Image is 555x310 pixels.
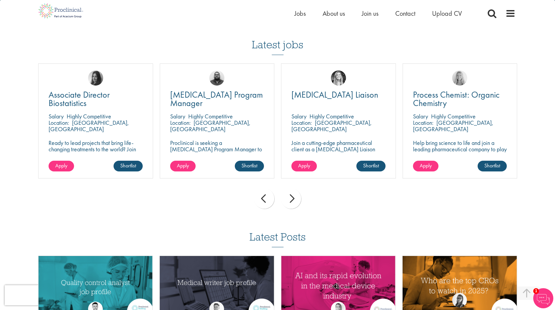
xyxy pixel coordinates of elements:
p: [GEOGRAPHIC_DATA], [GEOGRAPHIC_DATA] [291,119,372,133]
span: Location: [170,119,191,126]
a: [MEDICAL_DATA] Liaison [291,91,386,99]
h3: Latest jobs [252,22,303,55]
a: Contact [395,9,415,18]
p: [GEOGRAPHIC_DATA], [GEOGRAPHIC_DATA] [49,119,129,133]
span: Location: [413,119,433,126]
p: Proclinical is seeking a [MEDICAL_DATA] Program Manager to join our client's team for an exciting... [170,140,264,178]
img: Heidi Hennigan [88,70,103,86]
a: Join us [362,9,378,18]
p: Highly Competitive [309,112,354,120]
img: Theodora Savlovschi - Wicks [452,293,467,308]
a: Shortlist [478,161,507,171]
p: Join a cutting-edge pharmaceutical client as a [MEDICAL_DATA] Liaison (PEL) where your precision ... [291,140,386,171]
img: Manon Fuller [331,70,346,86]
img: Ashley Bennett [209,70,224,86]
span: [MEDICAL_DATA] Liaison [291,89,378,100]
span: Salary [413,112,428,120]
a: Apply [49,161,74,171]
a: Shortlist [114,161,143,171]
a: Apply [413,161,438,171]
p: Help bring science to life and join a leading pharmaceutical company to play a key role in delive... [413,140,507,171]
h3: Latest Posts [250,231,306,247]
a: Jobs [294,9,306,18]
span: Apply [177,162,189,169]
span: Location: [291,119,312,126]
a: Associate Director Biostatistics [49,91,143,107]
span: Apply [420,162,432,169]
span: 1 [533,288,539,294]
a: Upload CV [432,9,462,18]
a: About us [323,9,345,18]
iframe: reCAPTCHA [5,285,90,305]
p: Highly Competitive [188,112,233,120]
a: Shortlist [235,161,264,171]
a: [MEDICAL_DATA] Program Manager [170,91,264,107]
p: Highly Competitive [431,112,476,120]
span: Associate Director Biostatistics [49,89,110,109]
img: Shannon Briggs [452,70,467,86]
p: [GEOGRAPHIC_DATA], [GEOGRAPHIC_DATA] [413,119,493,133]
a: Process Chemist: Organic Chemistry [413,91,507,107]
div: next [281,189,301,209]
p: Highly Competitive [67,112,111,120]
span: Salary [291,112,306,120]
div: prev [254,189,274,209]
span: Process Chemist: Organic Chemistry [413,89,499,109]
a: Shortlist [356,161,386,171]
span: [MEDICAL_DATA] Program Manager [170,89,263,109]
a: Apply [291,161,317,171]
img: Chatbot [533,288,553,308]
span: Salary [170,112,185,120]
a: Apply [170,161,196,171]
span: Salary [49,112,64,120]
span: Apply [55,162,67,169]
span: Location: [49,119,69,126]
span: Apply [298,162,310,169]
p: Ready to lead projects that bring life-changing treatments to the world? Join our client at the f... [49,140,143,171]
p: [GEOGRAPHIC_DATA], [GEOGRAPHIC_DATA] [170,119,251,133]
